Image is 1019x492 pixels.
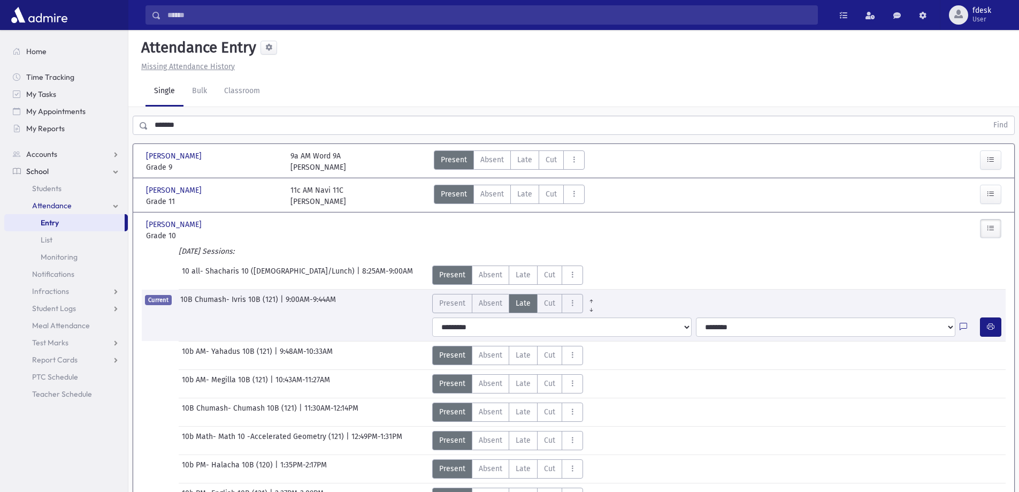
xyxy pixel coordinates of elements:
span: Present [441,188,467,200]
span: Teacher Schedule [32,389,92,399]
span: My Tasks [26,89,56,99]
span: Entry [41,218,59,228]
a: PTC Schedule [4,368,128,385]
span: Present [439,463,465,474]
div: AttTypes [432,294,600,313]
a: All Later [583,302,600,311]
span: | [274,346,280,365]
span: 10b AM- Megilla 10B (121) [182,374,270,393]
span: Home [26,47,47,56]
span: Notifications [32,269,74,279]
a: Home [4,43,128,60]
button: Find [987,116,1014,134]
span: 8:25AM-9:00AM [362,266,413,285]
span: Absent [479,298,502,309]
span: Cut [544,298,555,309]
a: Entry [4,214,125,231]
span: Absent [479,350,502,361]
span: Present [441,154,467,165]
span: Students [32,184,62,193]
span: Present [439,378,465,389]
a: Classroom [216,77,269,107]
span: Time Tracking [26,72,74,82]
span: Grade 11 [146,196,280,207]
a: List [4,231,128,248]
span: Absent [479,269,502,281]
span: 9:00AM-9:44AM [286,294,336,313]
span: Absent [480,188,504,200]
span: My Appointments [26,107,86,116]
span: Late [517,154,532,165]
span: | [357,266,362,285]
span: | [280,294,286,313]
div: AttTypes [434,185,585,207]
span: Cut [544,350,555,361]
a: Infractions [4,283,128,300]
a: My Tasks [4,86,128,103]
input: Search [161,5,817,25]
span: 10B Chumash- Chumash 10B (121) [182,403,299,422]
span: 10b PM- Halacha 10B (120) [182,459,275,479]
span: Late [516,298,531,309]
span: Cut [546,188,557,200]
span: 10B Chumash- Ivris 10B (121) [180,294,280,313]
span: Infractions [32,286,69,296]
span: Absent [480,154,504,165]
span: | [346,431,351,450]
a: All Prior [583,294,600,302]
span: Absent [479,406,502,418]
div: AttTypes [432,403,583,422]
u: Missing Attendance History [141,62,235,71]
div: AttTypes [432,266,583,285]
img: AdmirePro [9,4,70,26]
a: Missing Attendance History [137,62,235,71]
a: Attendance [4,197,128,214]
h5: Attendance Entry [137,39,256,57]
a: Teacher Schedule [4,385,128,403]
span: 10 all- Shacharis 10 ([DEMOGRAPHIC_DATA]/Lunch) [182,266,357,285]
span: Late [516,378,531,389]
span: Late [516,463,531,474]
span: Cut [544,463,555,474]
span: Cut [544,378,555,389]
span: Absent [479,435,502,446]
span: 1:35PM-2:17PM [280,459,327,479]
div: 11c AM Navi 11C [PERSON_NAME] [290,185,346,207]
a: Meal Attendance [4,317,128,334]
span: Absent [479,463,502,474]
span: Present [439,406,465,418]
span: Present [439,350,465,361]
span: 11:30AM-12:14PM [304,403,358,422]
div: AttTypes [432,431,583,450]
span: Present [439,298,465,309]
div: AttTypes [432,346,583,365]
span: [PERSON_NAME] [146,185,204,196]
span: Present [439,269,465,281]
a: Report Cards [4,351,128,368]
a: Students [4,180,128,197]
span: Cut [544,269,555,281]
span: Current [145,295,172,305]
span: Test Marks [32,338,68,347]
span: 12:49PM-1:31PM [351,431,402,450]
span: Student Logs [32,304,76,313]
span: Report Cards [32,355,78,365]
span: fdesk [972,6,991,15]
a: My Reports [4,120,128,137]
span: | [299,403,304,422]
span: Late [516,269,531,281]
span: Grade 10 [146,230,280,241]
a: Test Marks [4,334,128,351]
a: Bulk [183,77,216,107]
span: PTC Schedule [32,372,78,382]
span: Monitoring [41,252,78,262]
span: 10b Math- Math 10 -Accelerated Geometry (121) [182,431,346,450]
a: Monitoring [4,248,128,266]
a: School [4,163,128,180]
a: Single [145,77,183,107]
span: School [26,166,49,176]
span: Cut [544,406,555,418]
div: AttTypes [432,374,583,393]
span: | [270,374,275,393]
div: 9a AM Word 9A [PERSON_NAME] [290,150,346,173]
